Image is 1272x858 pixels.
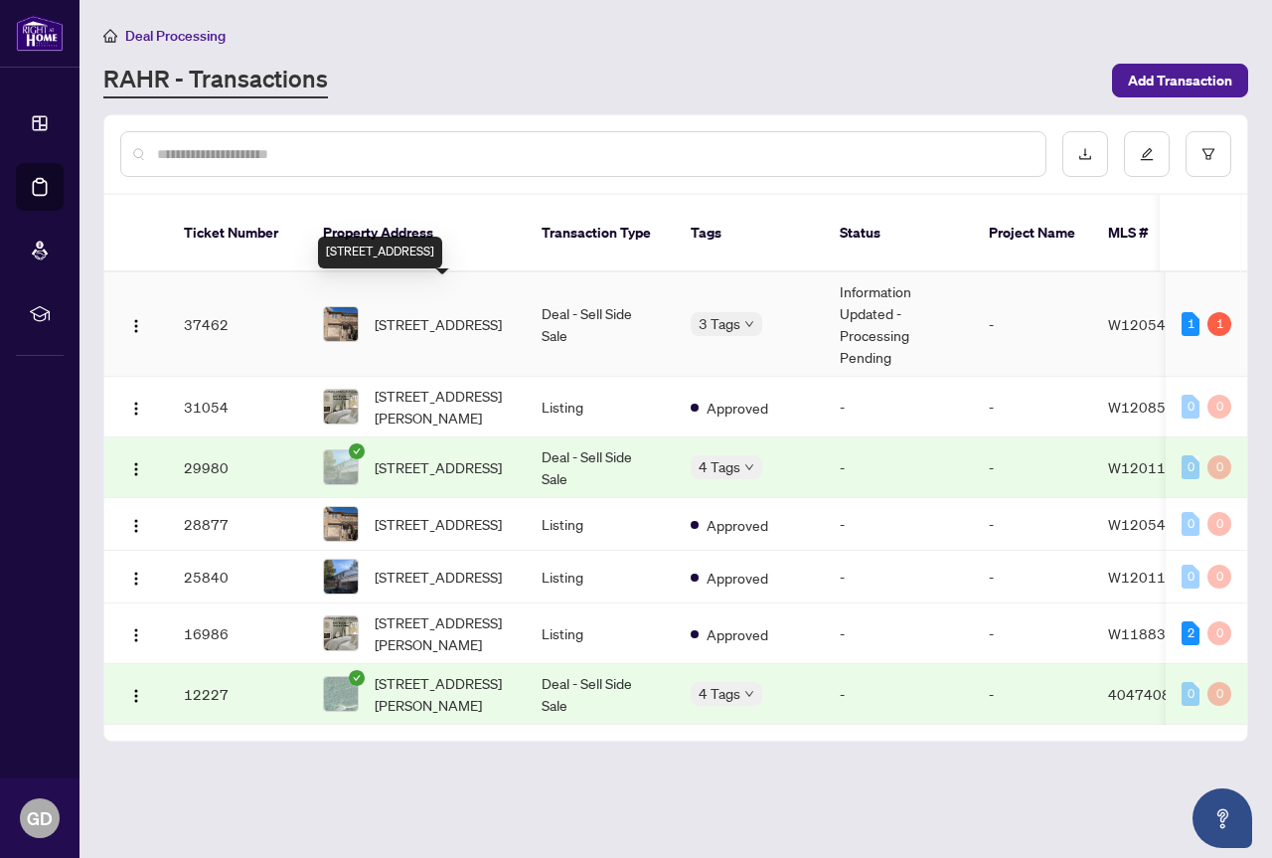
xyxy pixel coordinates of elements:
td: 12227 [168,664,307,725]
th: Status [824,195,973,272]
span: down [744,689,754,699]
td: 16986 [168,603,307,664]
span: Approved [707,623,768,645]
td: - [824,498,973,551]
span: check-circle [349,443,365,459]
span: Approved [707,567,768,589]
button: Logo [120,678,152,710]
span: 4 Tags [699,682,740,705]
th: MLS # [1092,195,1211,272]
th: Tags [675,195,824,272]
button: Logo [120,561,152,593]
th: Property Address [307,195,526,272]
div: 0 [1207,512,1231,536]
span: [STREET_ADDRESS][PERSON_NAME] [375,611,510,655]
img: thumbnail-img [324,677,358,711]
span: 40474082 [1108,685,1180,703]
button: download [1062,131,1108,177]
td: - [973,498,1092,551]
img: Logo [128,688,144,704]
td: - [824,551,973,603]
td: - [973,272,1092,377]
span: W11883222 [1108,624,1192,642]
span: [STREET_ADDRESS] [375,456,502,478]
button: Logo [120,308,152,340]
td: Information Updated - Processing Pending [824,272,973,377]
span: [STREET_ADDRESS][PERSON_NAME] [375,672,510,716]
button: Logo [120,508,152,540]
td: - [973,603,1092,664]
span: Deal Processing [125,27,226,45]
span: down [744,462,754,472]
span: GD [27,804,53,832]
div: 0 [1182,512,1199,536]
button: Logo [120,617,152,649]
div: 1 [1207,312,1231,336]
td: - [824,377,973,437]
button: filter [1186,131,1231,177]
div: 2 [1182,621,1199,645]
button: Open asap [1192,788,1252,848]
span: Approved [707,397,768,419]
a: RAHR - Transactions [103,63,328,98]
td: - [824,437,973,498]
span: 4 Tags [699,455,740,478]
span: down [744,319,754,329]
span: [STREET_ADDRESS] [375,313,502,335]
span: download [1078,147,1092,161]
span: W12011580 [1108,568,1192,586]
button: Logo [120,391,152,423]
button: edit [1124,131,1170,177]
img: thumbnail-img [324,450,358,484]
div: 0 [1182,455,1199,479]
span: 3 Tags [699,312,740,335]
td: - [973,377,1092,437]
img: Logo [128,461,144,477]
span: W12054675 [1108,315,1192,333]
div: 0 [1207,395,1231,419]
td: - [973,664,1092,725]
span: W12054675 [1108,515,1192,533]
img: Logo [128,571,144,587]
td: Listing [526,498,675,551]
img: Logo [128,627,144,643]
button: Logo [120,451,152,483]
div: 0 [1182,395,1199,419]
td: - [824,664,973,725]
span: W12085750 [1108,398,1192,416]
span: home [103,29,117,43]
td: Listing [526,603,675,664]
div: 0 [1207,565,1231,589]
div: 0 [1207,621,1231,645]
td: 29980 [168,437,307,498]
img: Logo [128,318,144,334]
span: W12011580 [1108,458,1192,476]
div: 0 [1182,565,1199,589]
td: Deal - Sell Side Sale [526,437,675,498]
div: 1 [1182,312,1199,336]
td: Listing [526,377,675,437]
span: edit [1140,147,1154,161]
td: 28877 [168,498,307,551]
img: thumbnail-img [324,616,358,650]
td: Deal - Sell Side Sale [526,664,675,725]
div: 0 [1182,682,1199,706]
td: - [973,551,1092,603]
span: check-circle [349,670,365,686]
img: thumbnail-img [324,307,358,341]
span: Approved [707,514,768,536]
span: Add Transaction [1128,65,1232,96]
img: Logo [128,401,144,417]
button: Add Transaction [1112,64,1248,97]
img: Logo [128,518,144,534]
img: thumbnail-img [324,560,358,594]
div: 0 [1207,455,1231,479]
td: 25840 [168,551,307,603]
td: Listing [526,551,675,603]
td: - [973,437,1092,498]
span: [STREET_ADDRESS] [375,566,502,588]
div: 0 [1207,682,1231,706]
img: logo [16,15,64,52]
td: 31054 [168,377,307,437]
th: Transaction Type [526,195,675,272]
